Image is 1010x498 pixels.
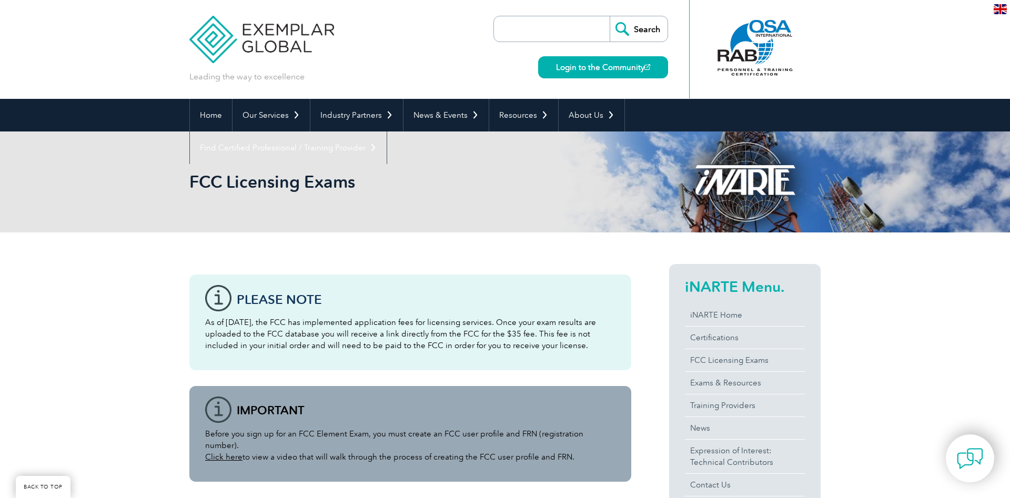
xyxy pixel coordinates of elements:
p: Leading the way to excellence [189,71,305,83]
a: Contact Us [685,474,805,496]
a: Exams & Resources [685,372,805,394]
h2: iNARTE Menu. [685,278,805,295]
a: Resources [489,99,558,131]
a: BACK TO TOP [16,476,70,498]
a: FCC Licensing Exams [685,349,805,371]
p: As of [DATE], the FCC has implemented application fees for licensing services. Once your exam res... [205,317,615,351]
a: Home [190,99,232,131]
a: Industry Partners [310,99,403,131]
a: News [685,417,805,439]
img: open_square.png [644,64,650,70]
a: Find Certified Professional / Training Provider [190,131,387,164]
img: contact-chat.png [957,445,983,472]
a: Training Providers [685,394,805,416]
input: Search [610,16,668,42]
a: About Us [559,99,624,131]
h3: Please note [237,293,615,306]
p: Before you sign up for an FCC Element Exam, you must create an FCC user profile and FRN (registra... [205,428,615,463]
a: Expression of Interest:Technical Contributors [685,440,805,473]
a: iNARTE Home [685,304,805,326]
a: Click here [205,452,243,462]
a: News & Events [403,99,489,131]
h2: FCC Licensing Exams [189,174,631,190]
a: Certifications [685,327,805,349]
img: en [994,4,1007,14]
a: Login to the Community [538,56,668,78]
a: Our Services [233,99,310,131]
